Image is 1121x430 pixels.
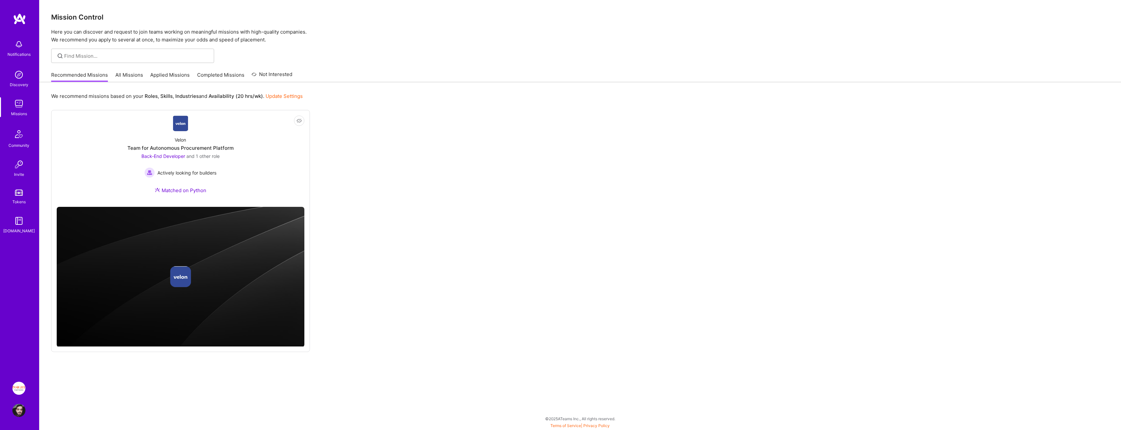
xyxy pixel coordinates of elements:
[157,169,216,176] span: Actively looking for builders
[3,227,35,234] div: [DOMAIN_NAME]
[583,423,610,428] a: Privacy Policy
[197,71,244,82] a: Completed Missions
[51,93,303,100] p: We recommend missions based on your , , and .
[266,93,303,99] a: Update Settings
[127,145,234,151] div: Team for Autonomous Procurement Platform
[12,68,25,81] img: discovery
[115,71,143,82] a: All Missions
[144,167,155,178] img: Actively looking for builders
[141,153,185,159] span: Back-End Developer
[51,28,1109,44] p: Here you can discover and request to join teams working on meaningful missions with high-quality ...
[57,115,304,202] a: Company LogoVelonTeam for Autonomous Procurement PlatformBack-End Developer and 1 other roleActiv...
[11,110,27,117] div: Missions
[56,52,64,60] i: icon SearchGrey
[14,171,24,178] div: Invite
[175,136,186,143] div: Velon
[12,97,25,110] img: teamwork
[150,71,190,82] a: Applied Missions
[175,93,199,99] b: Industries
[297,118,302,123] i: icon EyeClosed
[550,423,610,428] span: |
[11,382,27,395] a: Insight Partners: Data & AI - Sourcing
[252,70,292,82] a: Not Interested
[8,142,29,149] div: Community
[160,93,173,99] b: Skills
[11,126,27,142] img: Community
[13,13,26,25] img: logo
[155,187,206,194] div: Matched on Python
[51,71,108,82] a: Recommended Missions
[12,214,25,227] img: guide book
[145,93,158,99] b: Roles
[11,404,27,417] a: User Avatar
[186,153,220,159] span: and 1 other role
[170,266,191,287] img: Company logo
[10,81,28,88] div: Discovery
[173,115,188,131] img: Company Logo
[15,190,23,196] img: tokens
[57,207,304,347] img: cover
[39,410,1121,427] div: © 2025 ATeams Inc., All rights reserved.
[12,198,26,205] div: Tokens
[550,423,581,428] a: Terms of Service
[209,93,263,99] b: Availability (20 hrs/wk)
[12,158,25,171] img: Invite
[12,382,25,395] img: Insight Partners: Data & AI - Sourcing
[12,38,25,51] img: bell
[7,51,31,58] div: Notifications
[155,187,160,192] img: Ateam Purple Icon
[51,13,1109,21] h3: Mission Control
[12,404,25,417] img: User Avatar
[64,53,209,59] input: Find Mission...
